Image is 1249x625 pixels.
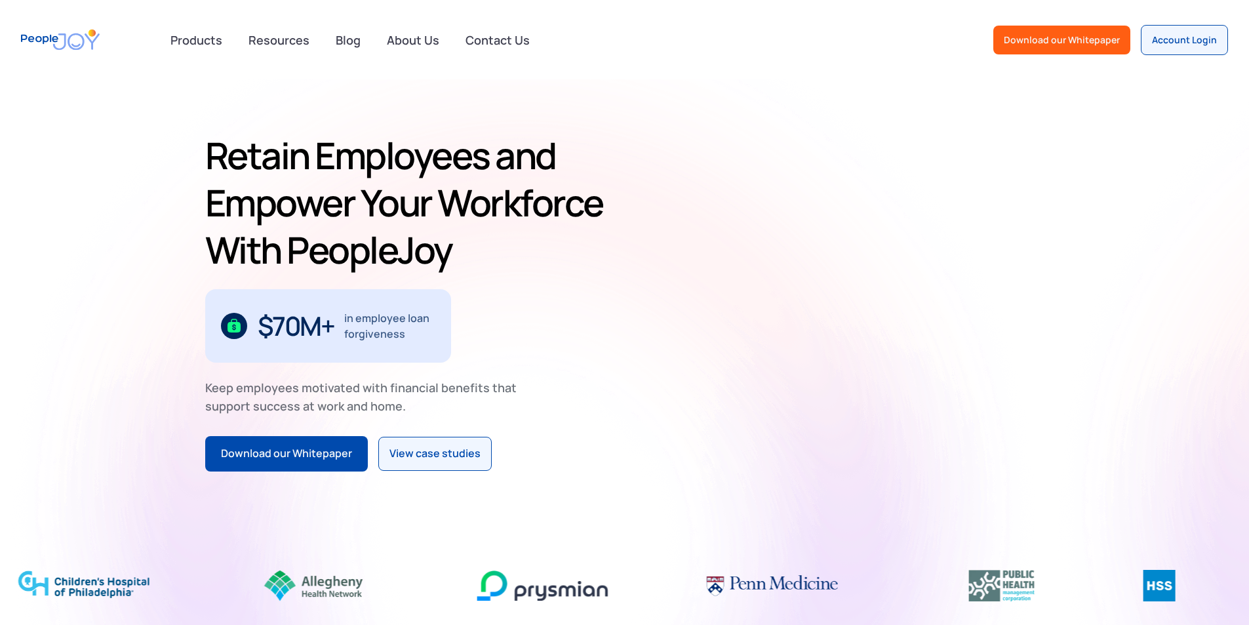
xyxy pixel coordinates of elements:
[258,315,334,336] div: $70M+
[378,437,492,471] a: View case studies
[21,21,100,58] a: home
[328,26,368,54] a: Blog
[205,289,451,363] div: 1 / 3
[389,445,481,462] div: View case studies
[1152,33,1217,47] div: Account Login
[1141,25,1228,55] a: Account Login
[458,26,538,54] a: Contact Us
[205,436,368,472] a: Download our Whitepaper
[344,310,435,342] div: in employee loan forgiveness
[221,445,352,462] div: Download our Whitepaper
[1004,33,1120,47] div: Download our Whitepaper
[205,132,620,273] h1: Retain Employees and Empower Your Workforce With PeopleJoy
[163,27,230,53] div: Products
[993,26,1130,54] a: Download our Whitepaper
[205,378,528,415] div: Keep employees motivated with financial benefits that support success at work and home.
[379,26,447,54] a: About Us
[241,26,317,54] a: Resources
